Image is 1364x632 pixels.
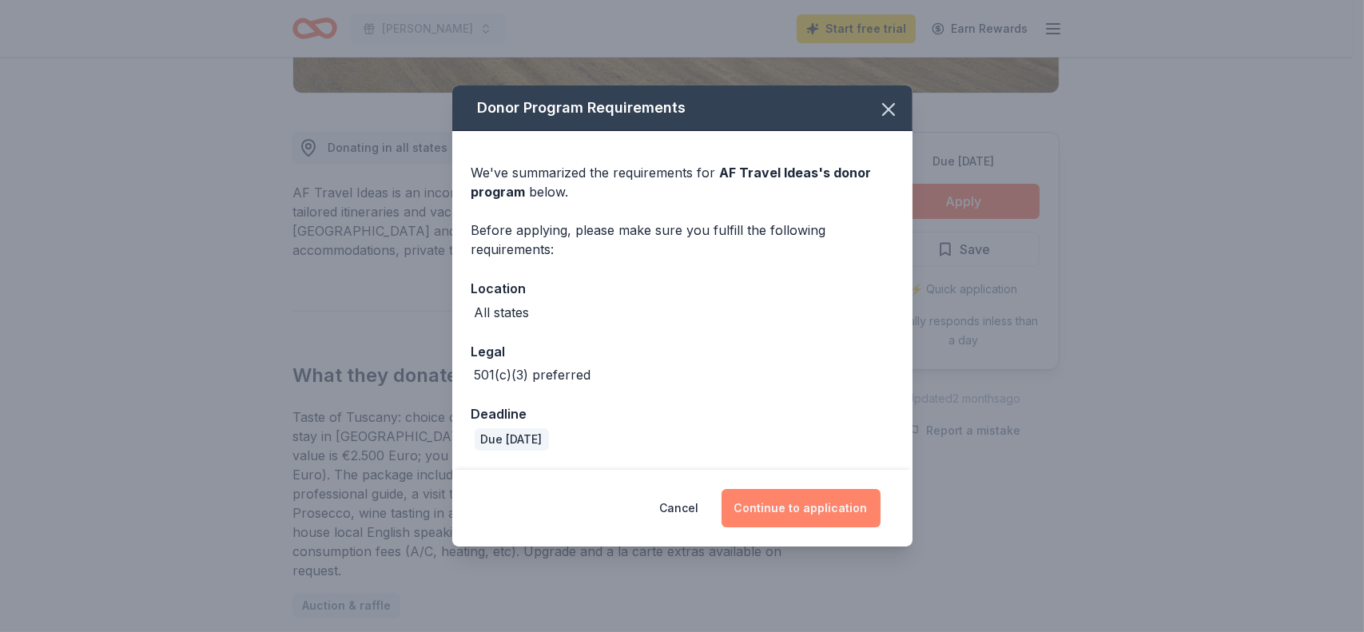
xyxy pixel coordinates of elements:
[471,221,893,259] div: Before applying, please make sure you fulfill the following requirements:
[660,489,699,527] button: Cancel
[471,403,893,424] div: Deadline
[471,163,893,201] div: We've summarized the requirements for below.
[722,489,881,527] button: Continue to application
[475,365,591,384] div: 501(c)(3) preferred
[475,303,530,322] div: All states
[452,85,913,131] div: Donor Program Requirements
[471,341,893,362] div: Legal
[471,278,893,299] div: Location
[475,428,549,451] div: Due [DATE]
